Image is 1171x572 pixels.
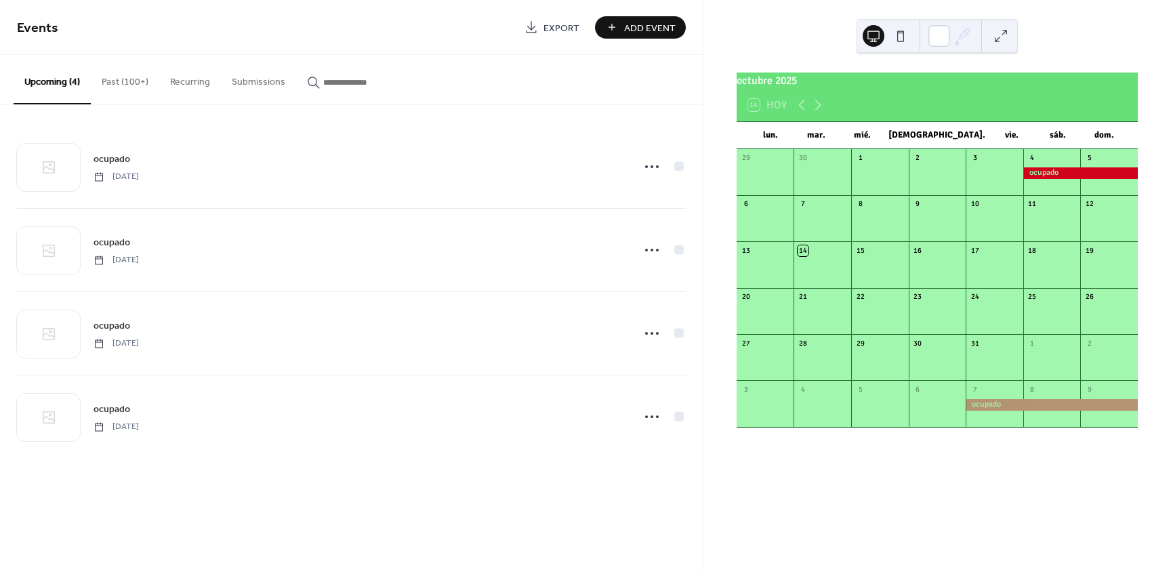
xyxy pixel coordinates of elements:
div: octubre 2025 [737,73,1138,89]
span: ocupado [94,403,130,417]
div: mié. [840,122,886,149]
div: 6 [741,199,751,209]
button: Submissions [221,55,296,103]
div: 1 [1027,338,1038,348]
div: 21 [798,292,808,302]
div: 19 [1084,245,1094,256]
button: Add Event [595,16,686,39]
div: 7 [798,199,808,209]
div: 14 [798,245,808,256]
span: [DATE] [94,338,139,350]
a: ocupado [94,234,130,250]
span: Events [17,15,58,41]
div: 17 [970,245,980,256]
div: 22 [855,292,865,302]
span: ocupado [94,152,130,167]
div: 31 [970,338,980,348]
div: 18 [1027,245,1038,256]
span: Add Event [624,21,676,35]
a: ocupado [94,401,130,417]
a: Export [514,16,590,39]
div: 7 [970,384,980,394]
div: 4 [798,384,808,394]
div: 5 [1084,153,1094,163]
div: 28 [798,338,808,348]
div: 2 [1084,338,1094,348]
div: 9 [913,199,923,209]
span: Export [543,21,579,35]
div: ocupado [966,399,1138,411]
div: 29 [741,153,751,163]
div: mar. [794,122,840,149]
div: ocupado [1023,167,1138,179]
div: 13 [741,245,751,256]
div: 29 [855,338,865,348]
span: [DATE] [94,171,139,183]
span: [DATE] [94,421,139,433]
div: 25 [1027,292,1038,302]
div: 8 [855,199,865,209]
div: 2 [913,153,923,163]
div: 24 [970,292,980,302]
span: ocupado [94,319,130,333]
a: ocupado [94,151,130,167]
div: 9 [1084,384,1094,394]
div: 27 [741,338,751,348]
span: [DATE] [94,254,139,266]
div: 1 [855,153,865,163]
div: 10 [970,199,980,209]
div: 6 [913,384,923,394]
div: lun. [747,122,794,149]
a: ocupado [94,318,130,333]
button: Upcoming (4) [14,55,91,104]
div: 30 [798,153,808,163]
div: 12 [1084,199,1094,209]
div: 26 [1084,292,1094,302]
div: dom. [1081,122,1127,149]
div: 23 [913,292,923,302]
div: 5 [855,384,865,394]
div: 4 [1027,153,1038,163]
button: Recurring [159,55,221,103]
div: vie. [989,122,1035,149]
div: sáb. [1035,122,1081,149]
div: 3 [741,384,751,394]
div: 3 [970,153,980,163]
div: 15 [855,245,865,256]
div: 11 [1027,199,1038,209]
div: 16 [913,245,923,256]
div: 8 [1027,384,1038,394]
div: [DEMOGRAPHIC_DATA]. [885,122,989,149]
button: Past (100+) [91,55,159,103]
span: ocupado [94,236,130,250]
div: 30 [913,338,923,348]
div: 20 [741,292,751,302]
